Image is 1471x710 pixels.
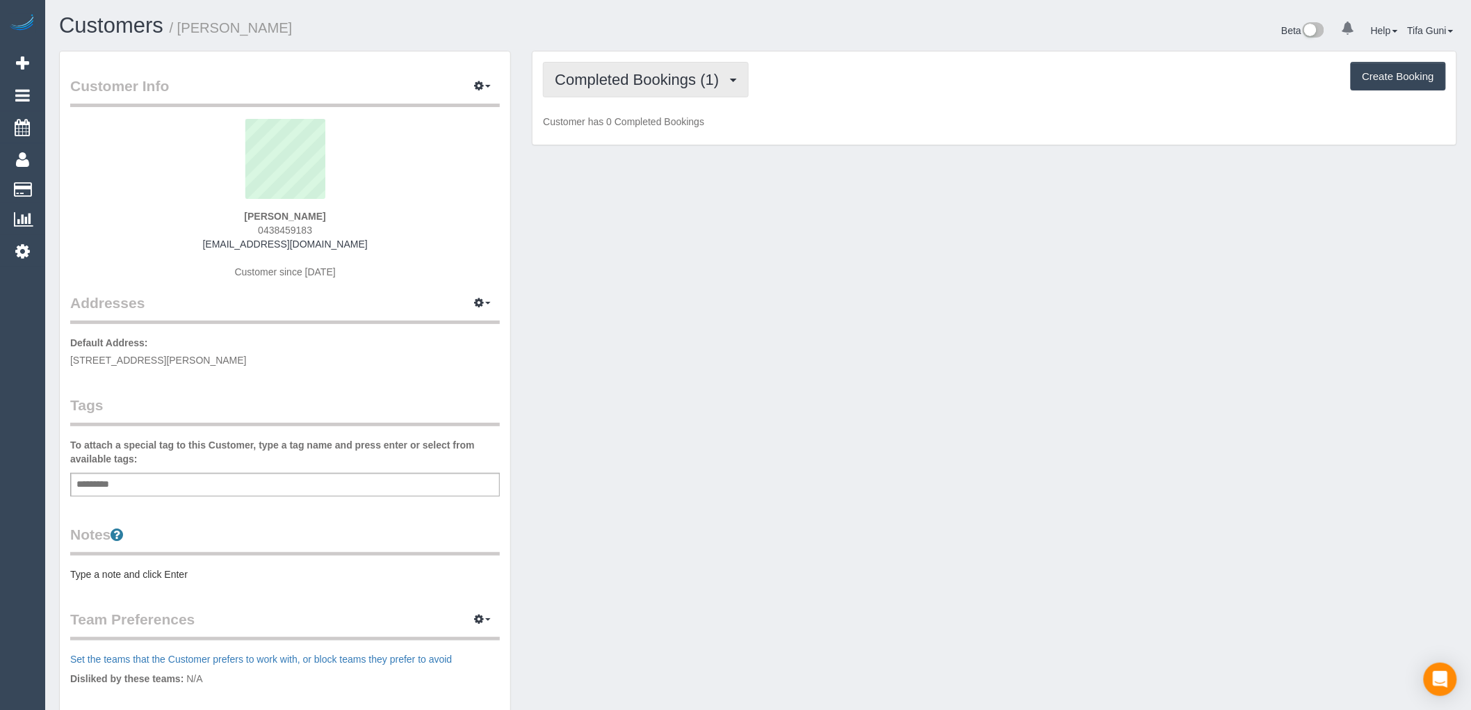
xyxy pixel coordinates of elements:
[1371,25,1398,36] a: Help
[70,438,500,466] label: To attach a special tag to this Customer, type a tag name and press enter or select from availabl...
[70,336,148,350] label: Default Address:
[1281,25,1324,36] a: Beta
[70,395,500,426] legend: Tags
[70,567,500,581] pre: Type a note and click Enter
[70,524,500,556] legend: Notes
[244,211,325,222] strong: [PERSON_NAME]
[70,654,452,665] a: Set the teams that the Customer prefers to work with, or block teams they prefer to avoid
[70,609,500,640] legend: Team Preferences
[543,62,749,97] button: Completed Bookings (1)
[1301,22,1324,40] img: New interface
[59,13,163,38] a: Customers
[543,115,1446,129] p: Customer has 0 Completed Bookings
[1408,25,1454,36] a: Tifa Guni
[70,76,500,107] legend: Customer Info
[1424,663,1457,696] div: Open Intercom Messenger
[1351,62,1446,91] button: Create Booking
[203,239,368,250] a: [EMAIL_ADDRESS][DOMAIN_NAME]
[170,20,293,35] small: / [PERSON_NAME]
[258,225,312,236] span: 0438459183
[235,266,336,277] span: Customer since [DATE]
[8,14,36,33] img: Automaid Logo
[186,673,202,684] span: N/A
[555,71,726,88] span: Completed Bookings (1)
[70,672,184,686] label: Disliked by these teams:
[70,355,247,366] span: [STREET_ADDRESS][PERSON_NAME]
